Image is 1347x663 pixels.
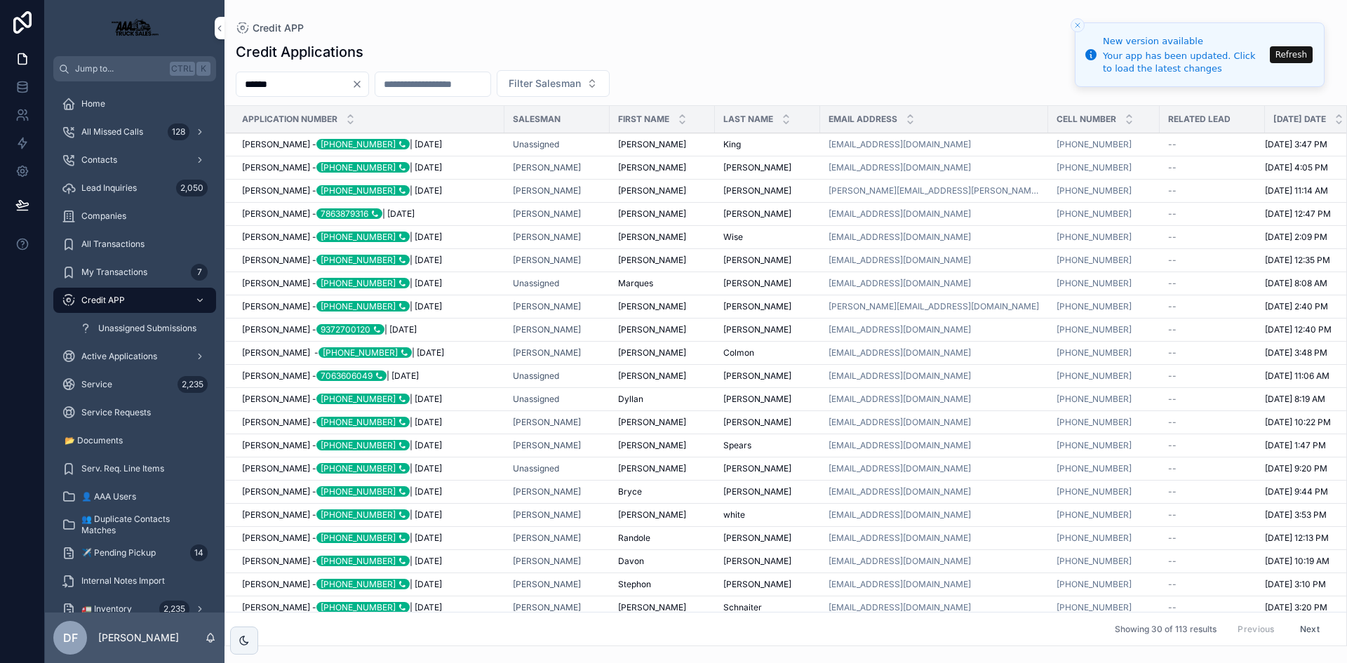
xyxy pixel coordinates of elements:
a: [PHONE_NUMBER] [1057,139,1132,150]
a: [EMAIL_ADDRESS][DOMAIN_NAME] [829,370,1040,382]
span: [DATE] 12:47 PM [1265,208,1331,220]
span: [PERSON_NAME] - | [DATE] [242,139,442,150]
div: [PHONE_NUMBER] [316,440,410,450]
span: Companies [81,210,126,222]
a: Companies [53,203,216,229]
span: [PERSON_NAME] - | [DATE] [242,394,442,405]
span: [DATE] 11:06 AM [1265,370,1329,382]
span: [PERSON_NAME] - | [DATE] [242,440,442,451]
span: [PERSON_NAME] [618,185,686,196]
span: Filter Salesman [509,76,581,91]
a: [PERSON_NAME] [513,255,601,266]
a: [PERSON_NAME] [723,324,812,335]
span: [PERSON_NAME] - | [DATE] [242,232,442,243]
span: [PERSON_NAME] [723,301,791,312]
span: -- [1168,208,1177,220]
a: [PERSON_NAME] [513,232,601,243]
span: Wise [723,232,743,243]
span: [PERSON_NAME] [618,324,686,335]
a: [PERSON_NAME] [513,232,581,243]
span: [PERSON_NAME] [618,162,686,173]
a: [EMAIL_ADDRESS][DOMAIN_NAME] [829,370,971,382]
a: All Missed Calls128 [53,119,216,145]
a: Unassigned [513,278,559,289]
a: -- [1168,208,1256,220]
span: [PERSON_NAME] [513,347,581,359]
a: [PHONE_NUMBER] [1057,278,1132,289]
span: -- [1168,347,1177,359]
a: Credit APP [53,288,216,313]
a: -- [1168,440,1256,451]
a: [PHONE_NUMBER] [1057,417,1132,428]
a: [PERSON_NAME] -[PHONE_NUMBER]| [DATE] [242,440,496,451]
span: Ctrl [170,62,195,76]
span: -- [1168,139,1177,150]
span: All Missed Calls [81,126,143,138]
a: -- [1168,347,1256,359]
span: [PERSON_NAME] [723,208,791,220]
div: 7063606049 [316,370,387,381]
div: [PHONE_NUMBER] [316,185,410,196]
span: Spears [723,440,751,451]
span: Unassigned [513,139,559,150]
a: [EMAIL_ADDRESS][DOMAIN_NAME] [829,208,1040,220]
a: Lead Inquiries2,050 [53,175,216,201]
a: Serv. Req. Line Items [53,456,216,481]
a: -- [1168,162,1256,173]
span: [PERSON_NAME] [723,394,791,405]
a: [PHONE_NUMBER] [1057,347,1132,359]
span: [PERSON_NAME] [513,185,581,196]
span: [PERSON_NAME] [618,255,686,266]
span: [PERSON_NAME] - | [DATE] [242,463,442,474]
a: [PHONE_NUMBER] [1057,394,1132,405]
span: [PERSON_NAME] - | [DATE] [242,347,444,359]
a: All Transactions [53,232,216,257]
a: Unassigned Submissions [70,316,216,341]
span: [PERSON_NAME] [513,324,581,335]
a: Dyllan [618,394,706,405]
a: Active Applications [53,344,216,369]
a: [PERSON_NAME] [513,255,581,266]
a: [PERSON_NAME][EMAIL_ADDRESS][DOMAIN_NAME] [829,301,1039,312]
div: [PHONE_NUMBER] [316,255,410,265]
span: [PERSON_NAME] - | [DATE] [242,301,442,312]
a: [PERSON_NAME] -[PHONE_NUMBER]| [DATE] [242,255,496,266]
span: Marques [618,278,653,289]
span: [PERSON_NAME] - | [DATE] [242,162,442,173]
a: [PERSON_NAME] [513,185,601,196]
a: [PERSON_NAME] [513,208,601,220]
a: [EMAIL_ADDRESS][DOMAIN_NAME] [829,324,1040,335]
span: [PERSON_NAME] - | [DATE] [242,324,417,335]
span: [PERSON_NAME] - | [DATE] [242,208,415,220]
button: Jump to...CtrlK [53,56,216,81]
span: [PERSON_NAME] [723,255,791,266]
img: App logo [104,17,166,39]
span: [DATE] 8:19 AM [1265,394,1325,405]
span: [PERSON_NAME] [618,370,686,382]
a: [PHONE_NUMBER] [1057,301,1132,312]
span: [PERSON_NAME] [513,301,581,312]
a: [PHONE_NUMBER] [1057,324,1132,335]
a: Unassigned [513,394,559,405]
div: [PHONE_NUMBER] [316,301,410,312]
a: [PERSON_NAME] [513,417,601,428]
div: [PHONE_NUMBER] [316,278,410,288]
span: [PERSON_NAME] [618,139,686,150]
a: [PERSON_NAME] [618,347,706,359]
a: [PHONE_NUMBER] [1057,278,1151,289]
span: [PERSON_NAME] [723,324,791,335]
span: -- [1168,324,1177,335]
a: [PERSON_NAME] [618,370,706,382]
a: [PERSON_NAME] -7063606049| [DATE] [242,370,496,382]
a: [PHONE_NUMBER] [1057,139,1151,150]
span: [PERSON_NAME] [618,208,686,220]
a: [EMAIL_ADDRESS][DOMAIN_NAME] [829,440,1040,451]
a: Unassigned [513,370,601,382]
a: [EMAIL_ADDRESS][DOMAIN_NAME] [829,232,971,243]
span: [PERSON_NAME] - | [DATE] [242,370,419,382]
a: [EMAIL_ADDRESS][DOMAIN_NAME] [829,255,1040,266]
a: [PERSON_NAME] [723,370,812,382]
a: -- [1168,324,1256,335]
